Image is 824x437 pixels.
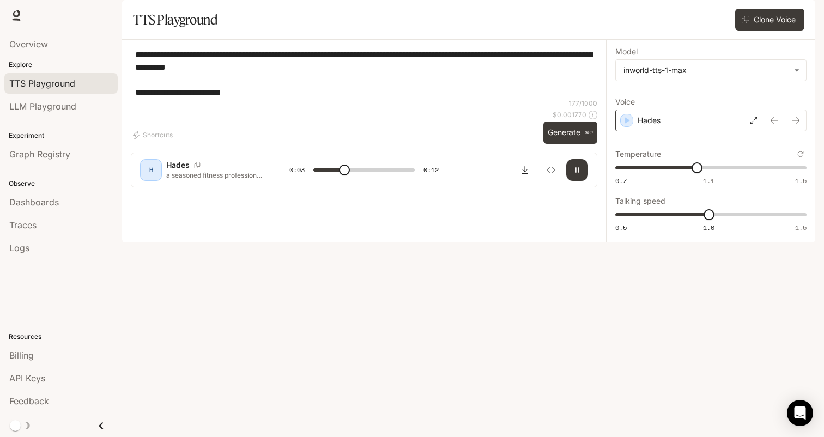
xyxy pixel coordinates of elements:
[423,165,439,175] span: 0:12
[553,110,586,119] p: $ 0.001770
[616,60,806,81] div: inworld-tts-1-max
[615,98,635,106] p: Voice
[615,150,661,158] p: Temperature
[142,161,160,179] div: H
[569,99,597,108] p: 177 / 1000
[615,48,638,56] p: Model
[615,176,627,185] span: 0.7
[703,223,714,232] span: 1.0
[795,223,807,232] span: 1.5
[166,171,263,180] p: a seasoned fitness professional with over 18 years of experience, Certified Strength & Conditioni...
[131,126,177,144] button: Shortcuts
[615,197,665,205] p: Talking speed
[585,130,593,136] p: ⌘⏎
[543,122,597,144] button: Generate⌘⏎
[703,176,714,185] span: 1.1
[787,400,813,426] div: Open Intercom Messenger
[795,148,807,160] button: Reset to default
[514,159,536,181] button: Download audio
[190,162,205,168] button: Copy Voice ID
[795,176,807,185] span: 1.5
[735,9,804,31] button: Clone Voice
[133,9,217,31] h1: TTS Playground
[638,115,661,126] p: Hades
[615,223,627,232] span: 0.5
[540,159,562,181] button: Inspect
[623,65,789,76] div: inworld-tts-1-max
[289,165,305,175] span: 0:03
[166,160,190,171] p: Hades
